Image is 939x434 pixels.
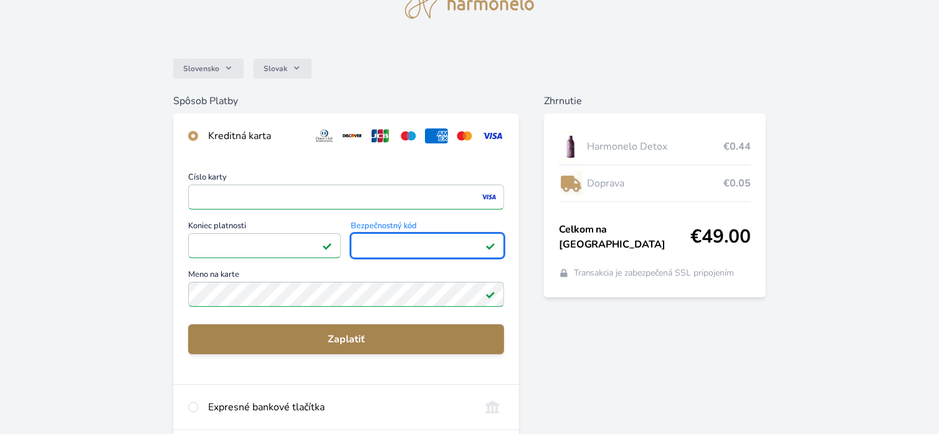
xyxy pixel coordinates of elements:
span: Slovensko [183,64,219,74]
iframe: Iframe pre deň vypršania platnosti [194,237,335,254]
span: Transakcia je zabezpečená SSL pripojením [574,267,735,279]
iframe: Iframe pre číslo karty [194,188,498,206]
span: Harmonelo Detox [588,139,724,154]
span: Číslo karty [188,173,504,185]
span: Slovak [264,64,287,74]
div: Expresné bankové tlačítka [208,400,471,415]
img: Pole je platné [485,289,495,299]
span: Meno na karte [188,271,504,282]
button: Zaplatiť [188,324,504,354]
span: Zaplatiť [198,332,494,347]
img: Pole je platné [485,241,495,251]
div: Kreditná karta [208,128,303,143]
h6: Spôsob Platby [173,94,519,109]
img: visa.svg [481,128,504,143]
img: visa [480,191,497,203]
img: onlineBanking_SK.svg [481,400,504,415]
h6: Zhrnutie [544,94,766,109]
img: DETOX_se_stinem_x-lo.jpg [559,131,583,162]
img: Pole je platné [322,241,332,251]
span: €0.44 [723,139,751,154]
span: €49.00 [690,226,751,248]
span: Bezpečnostný kód [351,222,503,233]
span: Doprava [588,176,724,191]
img: amex.svg [425,128,448,143]
button: Slovak [254,59,312,79]
img: mc.svg [453,128,476,143]
img: delivery-lo.png [559,168,583,199]
button: Slovensko [173,59,244,79]
img: discover.svg [341,128,364,143]
iframe: Iframe pre bezpečnostný kód [356,237,498,254]
img: jcb.svg [369,128,392,143]
span: Celkom na [GEOGRAPHIC_DATA] [559,222,691,252]
span: Koniec platnosti [188,222,341,233]
img: maestro.svg [397,128,420,143]
input: Meno na kartePole je platné [188,282,504,307]
img: diners.svg [313,128,336,143]
span: €0.05 [723,176,751,191]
